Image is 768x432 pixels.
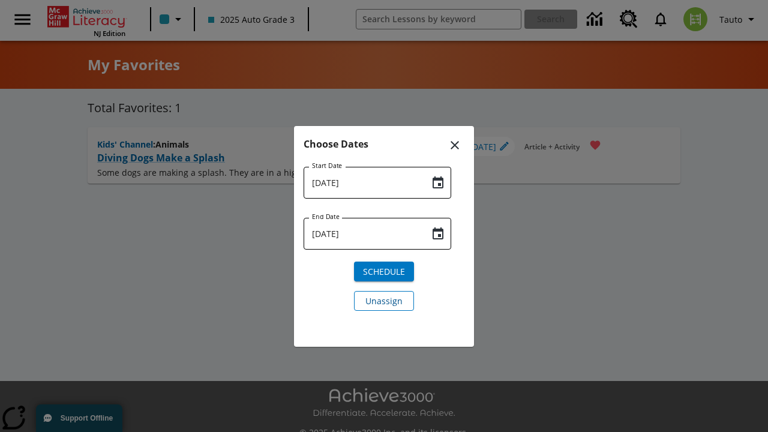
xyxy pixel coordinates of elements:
[426,171,450,195] button: Choose date, selected date is Aug 27, 2025
[304,136,464,320] div: Choose date
[304,218,421,250] input: MMMM-DD-YYYY
[312,212,340,221] label: End Date
[354,291,414,311] button: Unassign
[365,295,403,307] span: Unassign
[304,167,421,199] input: MMMM-DD-YYYY
[354,262,414,281] button: Schedule
[426,222,450,246] button: Choose date, selected date is Aug 27, 2025
[304,136,464,152] h6: Choose Dates
[440,131,469,160] button: Close
[363,265,405,278] span: Schedule
[312,161,342,170] label: Start Date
